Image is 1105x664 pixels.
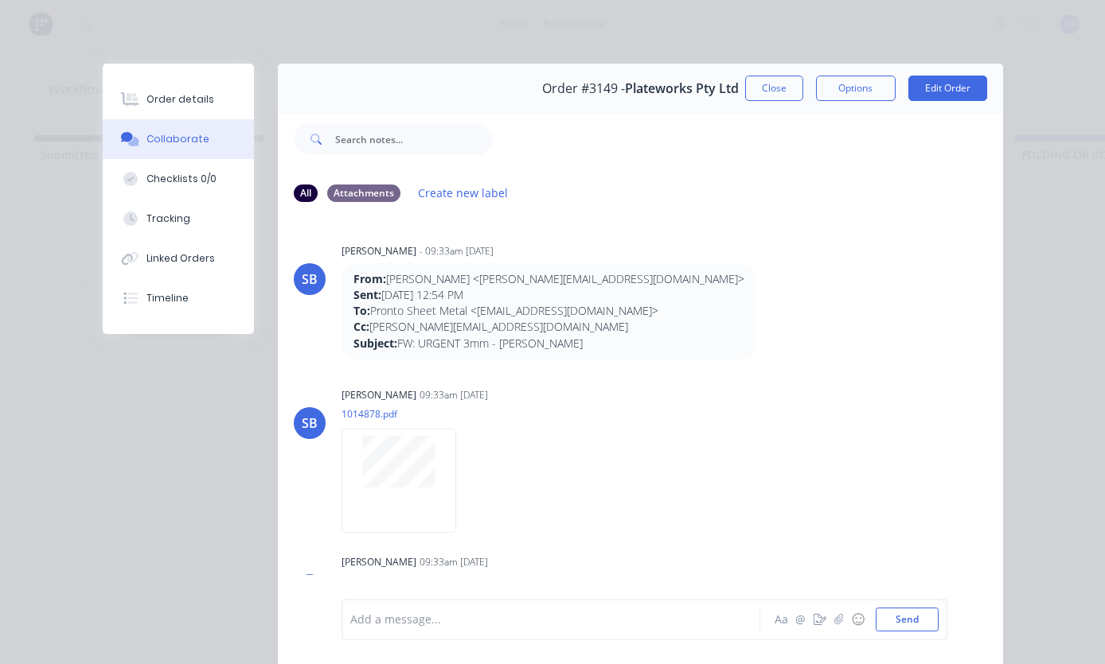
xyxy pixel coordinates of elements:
button: ☺ [849,610,868,629]
div: 09:33am [DATE] [420,555,488,569]
strong: Sent: [353,287,381,302]
button: Timeline [103,278,254,318]
button: Order details [103,80,254,119]
button: Edit Order [908,76,987,101]
div: Tracking [146,212,190,226]
div: SB [302,414,318,433]
div: Order details [146,92,214,107]
div: - 09:33am [DATE] [420,244,494,258]
strong: Cc: [353,319,369,334]
div: [PERSON_NAME] [342,555,416,569]
span: Order #3149 - [542,81,625,96]
span: Plateworks Pty Ltd [625,81,739,96]
div: Attachments [327,184,400,202]
strong: To: [353,303,370,318]
div: Linked Orders [146,251,215,266]
div: All [294,184,318,202]
strong: Subject: [353,336,397,351]
div: [PERSON_NAME] [342,244,416,258]
button: Send [876,608,939,631]
div: Collaborate [146,132,209,146]
div: SB [302,270,318,289]
button: Checklists 0/0 [103,159,254,199]
button: Aa [772,610,791,629]
button: Tracking [103,199,254,239]
div: 09:33am [DATE] [420,388,488,402]
div: Timeline [146,291,189,305]
button: Linked Orders [103,239,254,278]
div: [PERSON_NAME] [342,388,416,402]
p: [PERSON_NAME] <[PERSON_NAME][EMAIL_ADDRESS][DOMAIN_NAME]> [DATE] 12:54 PM Pronto Sheet Metal <[EM... [353,271,744,351]
div: Checklists 0/0 [146,172,217,186]
p: 1014878.pdf [342,407,472,421]
button: Create new label [410,182,517,204]
button: Close [745,76,803,101]
button: @ [791,610,810,629]
button: Collaborate [103,119,254,159]
button: Options [816,76,896,101]
input: Search notes... [335,123,493,155]
strong: From: [353,271,386,286]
